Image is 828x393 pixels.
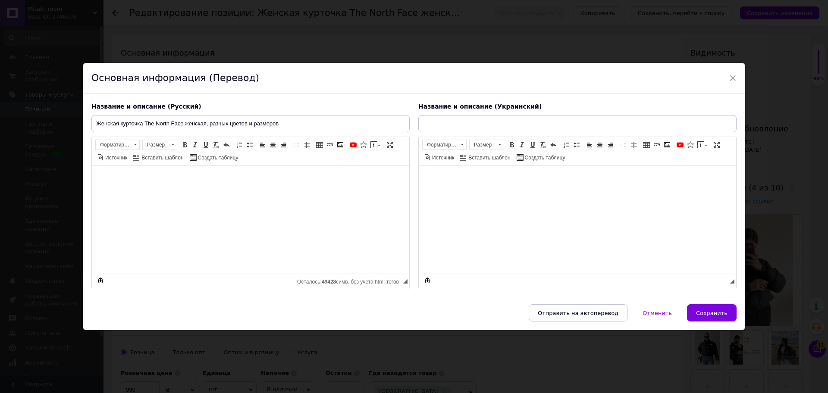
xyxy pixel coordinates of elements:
a: Вставить / удалить нумерованный список [561,140,571,150]
a: По левому краю [585,140,594,150]
a: Вставить сообщение [696,140,709,150]
a: Отменить (Ctrl+Z) [222,140,231,150]
span: 49428 [322,279,336,285]
button: Сохранить [687,304,737,321]
a: Источник [96,153,129,162]
span: Перетащите для изменения размера [730,279,734,284]
iframe: Визуальный текстовый редактор, C4108DFD-AE1F-40CB-851F-D978B5D50796 [92,166,409,274]
a: Форматирование [422,140,467,150]
a: Сделать резервную копию сейчас [423,276,432,285]
a: Вставить иконку [359,140,368,150]
span: Форматирование [96,140,131,150]
a: Таблица [642,140,651,150]
a: По центру [268,140,278,150]
a: Уменьшить отступ [292,140,301,150]
a: Отменить (Ctrl+Z) [549,140,558,150]
a: Вставить сообщение [369,140,382,150]
a: Курсив (Ctrl+I) [191,140,200,150]
span: Создать таблицу [197,154,238,162]
span: Перетащите для изменения размера [403,279,408,284]
a: Вставить шаблон [132,153,185,162]
a: По правому краю [605,140,615,150]
a: Вставить иконку [686,140,695,150]
span: Отправить на автоперевод [538,310,618,316]
a: Создать таблицу [188,153,240,162]
a: Увеличить отступ [629,140,638,150]
a: Курсив (Ctrl+I) [517,140,527,150]
a: Изображение [336,140,345,150]
a: Добавить видео с YouTube [675,140,685,150]
span: Форматирование [423,140,458,150]
span: × [729,71,737,85]
a: Вставить/Редактировать ссылку (Ctrl+L) [325,140,335,150]
span: Создать таблицу [524,154,565,162]
span: Отменить [643,310,672,316]
span: Источник [431,154,454,162]
div: Подсчет символов [297,277,403,285]
a: Полужирный (Ctrl+B) [180,140,190,150]
a: По центру [595,140,605,150]
span: Размер [143,140,169,150]
button: Отменить [634,304,681,321]
a: Убрать форматирование [538,140,548,150]
span: Вставить шаблон [467,154,510,162]
a: Увеличить отступ [302,140,311,150]
span: Название и описание (Русский) [91,103,201,110]
a: Вставить / удалить маркированный список [572,140,581,150]
a: По правому краю [279,140,288,150]
a: Изображение [662,140,672,150]
a: Вставить / удалить нумерованный список [235,140,244,150]
a: Размер [142,140,177,150]
a: Вставить / удалить маркированный список [245,140,254,150]
body: Визуальный текстовый редактор, F081D865-3285-4698-A8E1-C8EC1FB361F6 [9,9,543,44]
a: Форматирование [95,140,140,150]
div: Подсчет символов [724,277,730,285]
span: Название и описание (Украинский) [418,103,542,110]
span: Источник [104,154,127,162]
a: По левому краю [258,140,267,150]
a: Уменьшить отступ [618,140,628,150]
span: Вставить шаблон [140,154,183,162]
button: Отправить на автоперевод [529,304,627,321]
a: Сделать резервную копию сейчас [96,276,105,285]
a: Добавить видео с YouTube [348,140,358,150]
div: Основная информация (Перевод) [83,63,745,94]
a: Убрать форматирование [211,140,221,150]
a: Развернуть [712,140,721,150]
a: Подчеркнутый (Ctrl+U) [201,140,210,150]
a: Создать таблицу [515,153,567,162]
a: Вставить шаблон [459,153,511,162]
span: Размер [470,140,496,150]
a: Размер [469,140,504,150]
iframe: Визуальный текстовый редактор, 1C1B4AA5-6173-4ED4-B74F-710E0EF53D5D [419,166,736,274]
a: Вставить/Редактировать ссылку (Ctrl+L) [652,140,662,150]
span: Сохранить [696,310,728,316]
a: Источник [423,153,455,162]
a: Полужирный (Ctrl+B) [507,140,517,150]
a: Подчеркнутый (Ctrl+U) [528,140,537,150]
a: Развернуть [385,140,395,150]
a: Таблица [315,140,324,150]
